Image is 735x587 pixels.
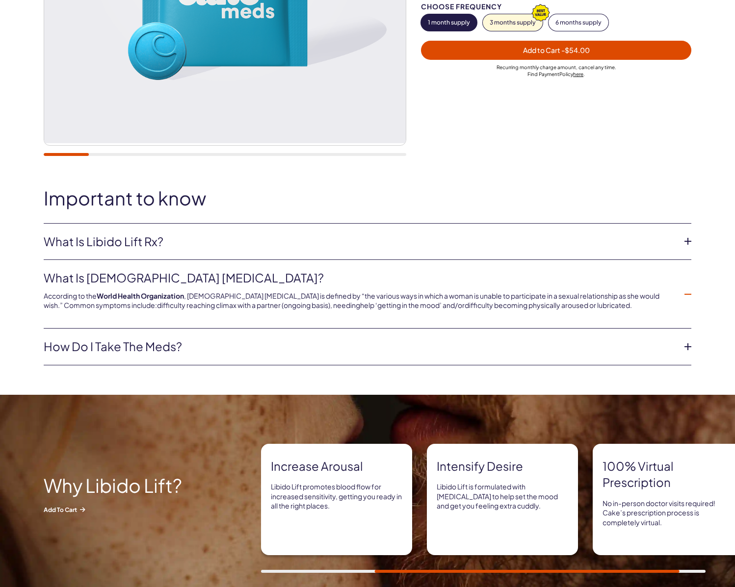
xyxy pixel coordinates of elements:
[271,482,402,511] p: Libido Lift promotes blood flow for increased sensitivity, getting you ready in all the right pla...
[44,291,676,310] p: According to the , [DEMOGRAPHIC_DATA] [MEDICAL_DATA] is defined by “the various ways in which a w...
[271,458,402,475] strong: Increase arousal
[561,46,590,54] span: - $54.00
[437,482,568,511] p: Libido Lift is formulated with [MEDICAL_DATA] to help set the mood and get you feeling extra cuddly.
[523,46,590,54] span: Add to Cart
[421,64,691,77] div: Recurring monthly charge amount , cancel any time. Policy .
[421,14,477,31] button: 1 month supply
[465,301,632,309] span: difficulty becoming physically aroused or lubricated.
[421,3,691,10] div: Choose Frequency
[421,41,691,60] button: Add to Cart -$54.00
[437,458,568,475] strong: Intensify Desire
[573,71,583,77] a: here
[44,188,691,208] h2: Important to know
[603,499,734,528] p: No in-person doctor visits required! Cake’s prescription process is completely virtual.
[44,505,220,513] span: Add to Cart
[44,475,220,496] h2: Why Libido Lift?
[44,338,676,355] a: How do I take the meds?
[97,291,184,300] a: World Health Organization
[44,233,676,250] a: What is Libido Lift Rx?
[549,14,608,31] button: 6 months supply
[483,14,543,31] button: 3 months supply
[527,71,559,77] span: Find Payment
[603,458,734,491] strong: 100% virtual prescription
[44,270,676,286] a: What is [DEMOGRAPHIC_DATA] [MEDICAL_DATA]?
[157,301,360,309] span: difficulty reaching climax with a partner (ongoing basis), needing
[360,301,465,309] span: help ‘getting in the mood’ and/or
